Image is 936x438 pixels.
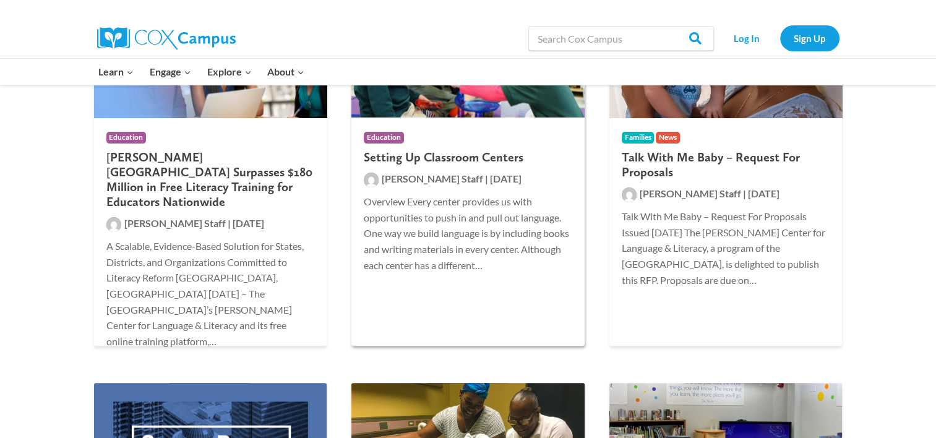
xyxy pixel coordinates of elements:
h2: Setting Up Classroom Centers [364,150,572,165]
button: Child menu of Learn [91,59,142,85]
p: Talk With Me Baby – Request For Proposals Issued [DATE] The [PERSON_NAME] Center for Language & L... [622,208,830,288]
span: News [656,132,680,144]
span: [DATE] [490,173,522,184]
a: Sign Up [780,25,839,51]
span: [PERSON_NAME] Staff [124,217,226,229]
nav: Primary Navigation [91,59,312,85]
span: [PERSON_NAME] Staff [382,173,483,184]
span: | [485,173,488,184]
img: Cox Campus [97,27,236,49]
span: Education [106,132,147,144]
span: Education [364,132,404,144]
nav: Secondary Navigation [720,25,839,51]
span: | [743,187,746,199]
span: [DATE] [233,217,264,229]
button: Child menu of Explore [199,59,260,85]
span: [PERSON_NAME] Staff [640,187,741,199]
h2: Talk With Me Baby – Request For Proposals [622,150,830,179]
button: Child menu of Engage [142,59,199,85]
input: Search Cox Campus [528,26,714,51]
p: Overview Every center provides us with opportunities to push in and pull out language. One way we... [364,194,572,273]
button: Child menu of About [259,59,312,85]
h2: [PERSON_NAME][GEOGRAPHIC_DATA] Surpasses $180 Million in Free Literacy Training for Educators Nat... [106,150,315,209]
p: A Scalable, Evidence-Based Solution for States, Districts, and Organizations Committed to Literac... [106,238,315,349]
a: Log In [720,25,774,51]
span: | [228,217,231,229]
span: Families [622,132,655,144]
span: [DATE] [748,187,779,199]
